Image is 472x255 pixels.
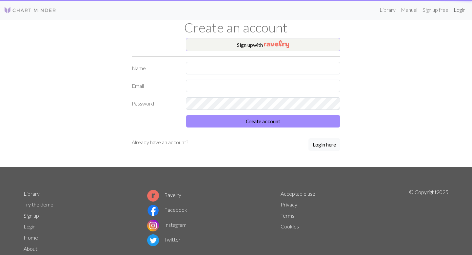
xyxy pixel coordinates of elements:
[24,201,53,207] a: Try the demo
[398,3,420,16] a: Manual
[420,3,451,16] a: Sign up free
[409,188,448,254] p: © Copyright 2025
[132,138,188,146] p: Already have an account?
[451,3,468,16] a: Login
[147,234,159,246] img: Twitter logo
[128,80,182,92] label: Email
[308,138,340,151] a: Login here
[186,115,340,128] button: Create account
[308,138,340,151] button: Login here
[4,6,56,14] img: Logo
[186,38,340,51] button: Sign upwith
[281,212,294,219] a: Terms
[24,234,38,241] a: Home
[147,236,181,243] a: Twitter
[281,223,299,229] a: Cookies
[128,62,182,74] label: Name
[128,97,182,110] label: Password
[24,245,37,252] a: About
[147,205,159,216] img: Facebook logo
[147,222,187,228] a: Instagram
[281,201,297,207] a: Privacy
[264,40,289,48] img: Ravelry
[147,190,159,202] img: Ravelry logo
[281,190,315,197] a: Acceptable use
[24,212,39,219] a: Sign up
[147,192,181,198] a: Ravelry
[24,223,35,229] a: Login
[24,190,40,197] a: Library
[147,206,187,213] a: Facebook
[147,220,159,231] img: Instagram logo
[377,3,398,16] a: Library
[20,20,452,35] h1: Create an account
